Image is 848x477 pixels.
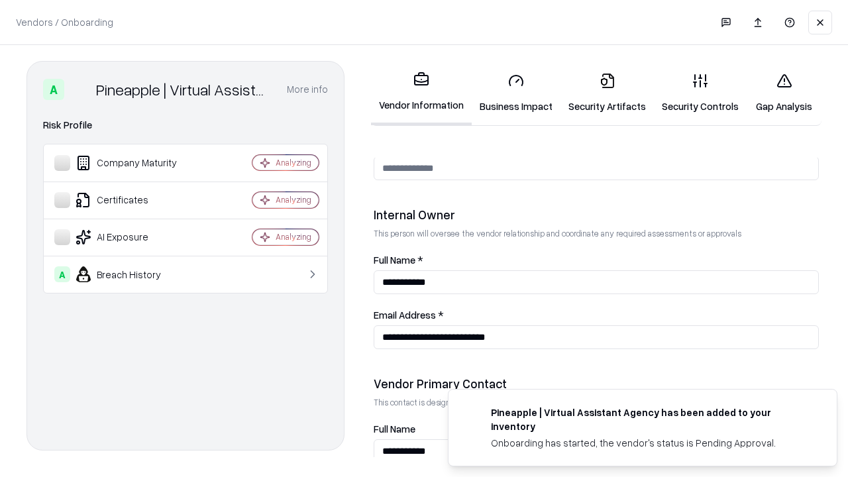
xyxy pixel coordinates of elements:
[374,376,819,392] div: Vendor Primary Contact
[96,79,271,100] div: Pineapple | Virtual Assistant Agency
[276,157,311,168] div: Analyzing
[491,405,805,433] div: Pineapple | Virtual Assistant Agency has been added to your inventory
[276,194,311,205] div: Analyzing
[54,266,70,282] div: A
[374,228,819,239] p: This person will oversee the vendor relationship and coordinate any required assessments or appro...
[472,62,560,124] a: Business Impact
[43,79,64,100] div: A
[560,62,654,124] a: Security Artifacts
[374,424,819,434] label: Full Name
[54,192,213,208] div: Certificates
[374,255,819,265] label: Full Name *
[491,436,805,450] div: Onboarding has started, the vendor's status is Pending Approval.
[464,405,480,421] img: trypineapple.com
[54,229,213,245] div: AI Exposure
[276,231,311,242] div: Analyzing
[374,207,819,223] div: Internal Owner
[374,310,819,320] label: Email Address *
[747,62,821,124] a: Gap Analysis
[371,61,472,125] a: Vendor Information
[43,117,328,133] div: Risk Profile
[654,62,747,124] a: Security Controls
[54,155,213,171] div: Company Maturity
[70,79,91,100] img: Pineapple | Virtual Assistant Agency
[374,397,819,408] p: This contact is designated to receive the assessment request from Shift
[287,78,328,101] button: More info
[16,15,113,29] p: Vendors / Onboarding
[54,266,213,282] div: Breach History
